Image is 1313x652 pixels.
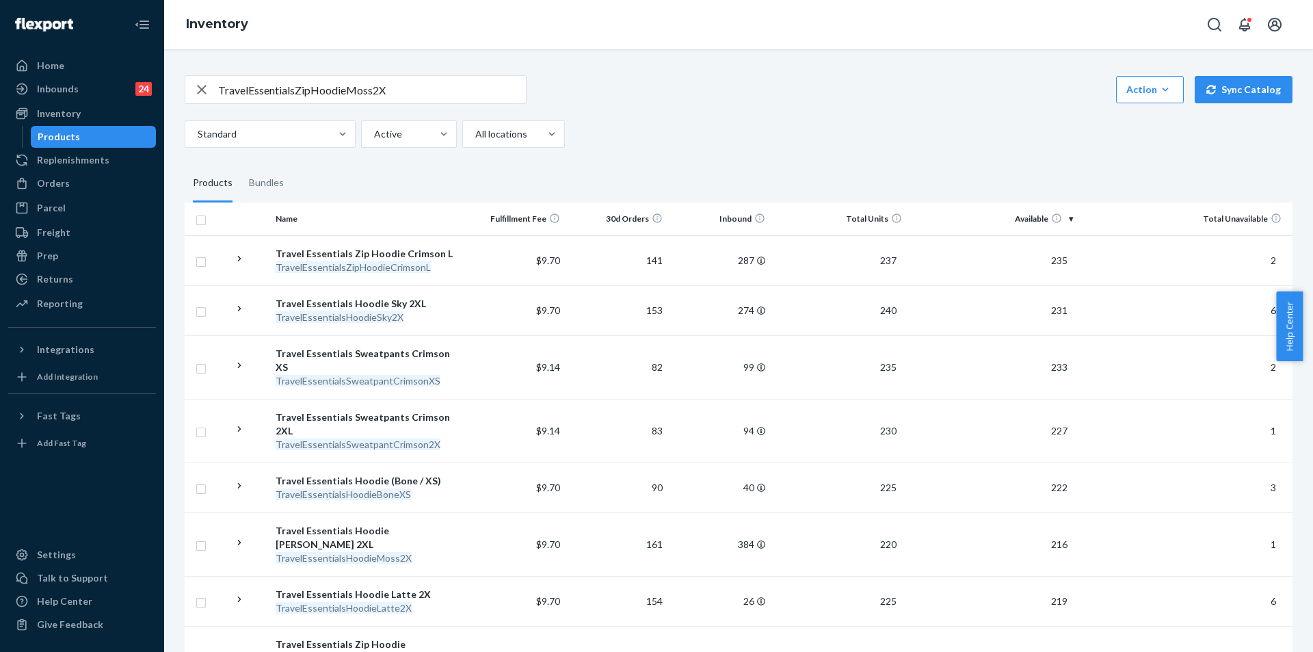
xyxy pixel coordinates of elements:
[8,55,156,77] a: Home
[31,126,157,148] a: Products
[276,297,457,311] div: Travel Essentials Hoodie Sky 2XL
[566,399,668,462] td: 83
[37,409,81,423] div: Fast Tags
[474,127,475,141] input: All locations
[668,285,771,335] td: 274
[536,538,560,550] span: $9.70
[875,482,902,493] span: 225
[1046,304,1073,316] span: 231
[1116,76,1184,103] button: Action
[37,595,92,608] div: Help Center
[1261,11,1288,38] button: Open account menu
[1265,304,1282,316] span: 6
[193,164,233,203] div: Products
[37,618,103,631] div: Give Feedback
[566,285,668,335] td: 153
[566,462,668,512] td: 90
[8,149,156,171] a: Replenishments
[875,304,902,316] span: 240
[8,268,156,290] a: Returns
[37,226,70,239] div: Freight
[8,78,156,100] a: Inbounds24
[37,82,79,96] div: Inbounds
[8,172,156,194] a: Orders
[8,339,156,361] button: Integrations
[37,571,108,585] div: Talk to Support
[1046,538,1073,550] span: 216
[536,361,560,373] span: $9.14
[135,82,152,96] div: 24
[37,59,64,73] div: Home
[196,127,198,141] input: Standard
[37,343,94,356] div: Integrations
[566,512,668,576] td: 161
[1195,76,1292,103] button: Sync Catalog
[536,482,560,493] span: $9.70
[1265,595,1282,607] span: 6
[1126,83,1173,96] div: Action
[1078,203,1292,235] th: Total Unavailable
[8,590,156,612] a: Help Center
[566,203,668,235] th: 30d Orders
[37,371,98,382] div: Add Integration
[566,576,668,626] td: 154
[8,432,156,454] a: Add Fast Tag
[1046,255,1073,266] span: 235
[668,399,771,462] td: 94
[875,425,902,436] span: 230
[875,255,902,266] span: 237
[15,18,73,31] img: Flexport logo
[1046,482,1073,493] span: 222
[276,347,457,374] div: Travel Essentials Sweatpants Crimson XS
[276,602,412,614] em: TravelEssentialsHoodieLatte2X
[536,304,560,316] span: $9.70
[276,588,457,601] div: Travel Essentials Hoodie Latte 2X
[1265,361,1282,373] span: 2
[536,425,560,436] span: $9.14
[37,297,83,311] div: Reporting
[1046,425,1073,436] span: 227
[1265,538,1282,550] span: 1
[771,203,907,235] th: Total Units
[276,488,411,500] em: TravelEssentialsHoodieBoneXS
[276,439,440,450] em: TravelEssentialsSweatpantCrimson2X
[668,335,771,399] td: 99
[907,203,1078,235] th: Available
[249,164,284,203] div: Bundles
[276,375,440,387] em: TravelEssentialsSweatpantCrimsonXS
[37,437,86,449] div: Add Fast Tag
[276,261,431,273] em: TravelEssentialsZipHoodieCrimsonL
[8,197,156,219] a: Parcel
[38,130,80,144] div: Products
[276,311,403,323] em: TravelEssentialsHoodieSky2X
[668,462,771,512] td: 40
[276,552,412,564] em: TravelEssentialsHoodieMoss2X
[536,595,560,607] span: $9.70
[8,222,156,244] a: Freight
[37,548,76,562] div: Settings
[668,512,771,576] td: 384
[218,76,526,103] input: Search inventory by name or sku
[1265,425,1282,436] span: 1
[875,361,902,373] span: 235
[1046,361,1073,373] span: 233
[373,127,374,141] input: Active
[8,103,156,125] a: Inventory
[8,405,156,427] button: Fast Tags
[186,16,248,31] a: Inventory
[37,249,58,263] div: Prep
[1276,291,1303,361] span: Help Center
[129,11,156,38] button: Close Navigation
[668,235,771,285] td: 287
[566,235,668,285] td: 141
[270,203,462,235] th: Name
[8,245,156,267] a: Prep
[1046,595,1073,607] span: 219
[37,272,73,286] div: Returns
[8,567,156,589] a: Talk to Support
[875,595,902,607] span: 225
[463,203,566,235] th: Fulfillment Fee
[8,366,156,388] a: Add Integration
[276,247,457,261] div: Travel Essentials Zip Hoodie Crimson L
[8,544,156,566] a: Settings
